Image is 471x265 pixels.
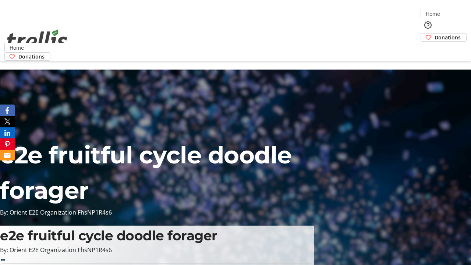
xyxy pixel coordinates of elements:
[4,52,50,61] a: Donations
[426,10,440,18] span: Home
[421,18,435,32] button: Help
[10,44,24,52] span: Home
[4,21,70,58] img: Orient E2E Organization FhsNP1R4s6's Logo
[421,42,435,56] button: Cart
[421,10,445,18] a: Home
[421,33,467,42] a: Donations
[18,53,45,60] span: Donations
[5,44,28,52] a: Home
[435,33,461,41] span: Donations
